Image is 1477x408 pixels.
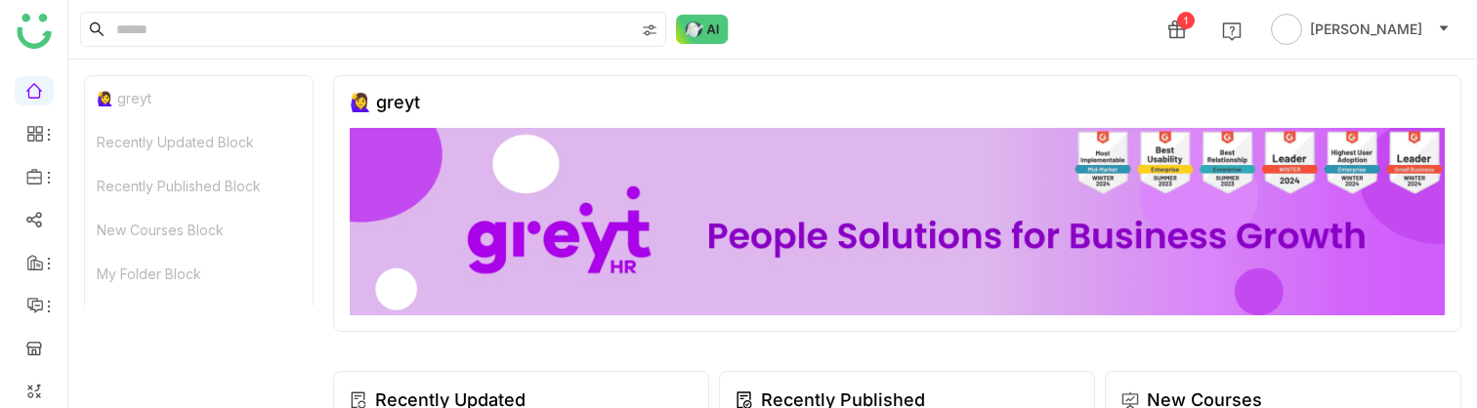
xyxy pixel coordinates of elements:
[85,252,313,296] div: My Folder Block
[1177,12,1195,29] div: 1
[642,22,657,38] img: search-type.svg
[85,296,313,340] div: Profile Block
[85,164,313,208] div: Recently Published Block
[1267,14,1454,45] button: [PERSON_NAME]
[676,15,729,44] img: ask-buddy-normal.svg
[85,76,313,120] div: 🙋‍♀️ greyt
[350,92,420,112] div: 🙋‍♀️ greyt
[1310,19,1422,40] span: [PERSON_NAME]
[350,128,1445,315] img: 68ca8a786afc163911e2cfd3
[85,208,313,252] div: New Courses Block
[1271,14,1302,45] img: avatar
[17,14,52,49] img: logo
[1222,21,1242,41] img: help.svg
[85,120,313,164] div: Recently Updated Block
